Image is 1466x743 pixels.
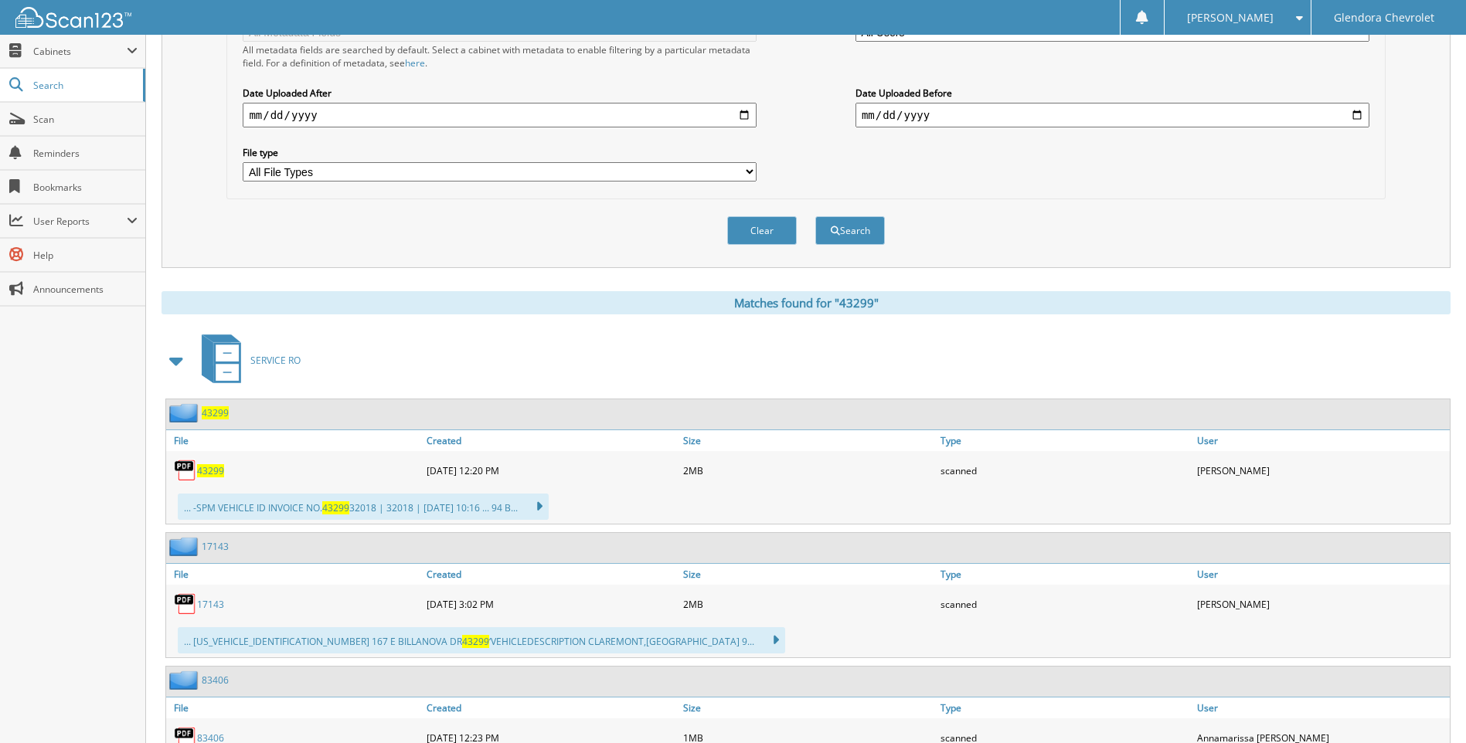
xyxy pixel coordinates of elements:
a: File [166,564,423,585]
label: File type [243,146,757,159]
label: Date Uploaded Before [855,87,1369,100]
a: File [166,697,423,718]
a: User [1193,697,1450,718]
div: [DATE] 12:20 PM [423,455,679,486]
img: folder2.png [169,403,202,422]
input: start [243,103,757,127]
a: Created [423,430,679,451]
a: 43299 [202,406,229,419]
img: folder2.png [169,670,202,690]
span: Glendora Chevrolet [1334,13,1434,22]
div: 2MB [679,589,936,619]
a: User [1193,430,1450,451]
div: scanned [937,589,1193,619]
div: [PERSON_NAME] [1193,589,1450,619]
div: [PERSON_NAME] [1193,455,1450,486]
a: 17143 [202,540,229,553]
a: Size [679,430,936,451]
span: Help [33,249,138,262]
span: Scan [33,113,138,126]
div: scanned [937,455,1193,486]
div: ... [US_VEHICLE_IDENTIFICATION_NUMBER] 167 E BILLANOVA DR ‘VEHICLEDESCRIPTION CLAREMONT,[GEOGRAPH... [178,627,785,653]
img: folder2.png [169,537,202,556]
span: SERVICE RO [250,354,301,367]
a: Type [937,564,1193,585]
a: 17143 [197,598,224,611]
span: Bookmarks [33,181,138,194]
span: Search [33,79,135,92]
iframe: Chat Widget [1389,669,1466,743]
span: 43299 [322,501,349,514]
a: 83406 [202,673,229,687]
div: Matches found for "43299" [162,291,1451,314]
a: Created [423,564,679,585]
img: PDF.png [174,592,197,616]
span: [PERSON_NAME] [1187,13,1274,22]
span: Reminders [33,147,138,160]
div: All metadata fields are searched by default. Select a cabinet with metadata to enable filtering b... [243,43,757,70]
a: 43299 [197,464,224,477]
button: Search [815,216,885,245]
a: File [166,430,423,451]
input: end [855,103,1369,127]
button: Clear [727,216,797,245]
div: [DATE] 3:02 PM [423,589,679,619]
a: Type [937,430,1193,451]
img: PDF.png [174,459,197,482]
a: Created [423,697,679,718]
span: User Reports [33,215,127,228]
a: Size [679,697,936,718]
a: here [405,56,425,70]
a: SERVICE RO [192,330,301,391]
div: 2MB [679,455,936,486]
div: ... -SPM VEHICLE ID INVOICE NO. 32018 | 32018 | [DATE] 10:16 ... 94 B... [178,494,549,520]
span: Announcements [33,283,138,296]
span: 43299 [462,635,489,648]
a: Size [679,564,936,585]
span: Cabinets [33,45,127,58]
a: Type [937,697,1193,718]
img: scan123-logo-white.svg [15,7,131,28]
a: User [1193,564,1450,585]
label: Date Uploaded After [243,87,757,100]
